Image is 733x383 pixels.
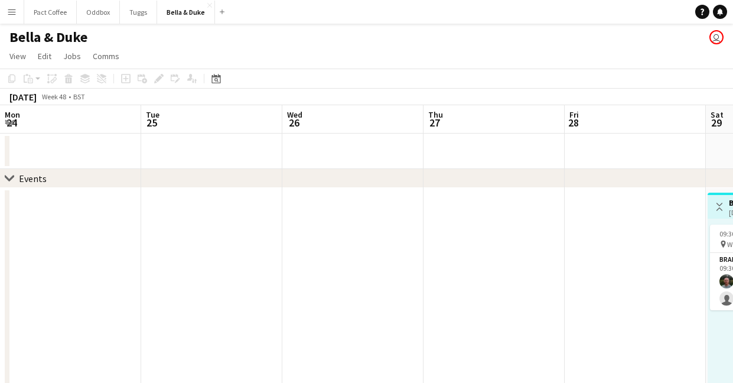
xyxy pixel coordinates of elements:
button: Tuggs [120,1,157,24]
span: 28 [568,116,579,129]
span: Week 48 [39,92,69,101]
span: Wed [287,109,302,120]
span: Jobs [63,51,81,61]
a: Edit [33,48,56,64]
span: Edit [38,51,51,61]
span: Tue [146,109,159,120]
a: Comms [88,48,124,64]
button: Oddbox [77,1,120,24]
a: View [5,48,31,64]
span: 26 [285,116,302,129]
button: Pact Coffee [24,1,77,24]
span: View [9,51,26,61]
div: BST [73,92,85,101]
h1: Bella & Duke [9,28,87,46]
div: Events [19,173,47,184]
div: [DATE] [9,91,37,103]
span: 27 [426,116,443,129]
span: Sat [711,109,724,120]
a: Jobs [58,48,86,64]
span: Thu [428,109,443,120]
span: Mon [5,109,20,120]
span: 25 [144,116,159,129]
button: Bella & Duke [157,1,215,24]
span: 24 [3,116,20,129]
span: Comms [93,51,119,61]
app-user-avatar: Chubby Bear [709,30,724,44]
span: 29 [709,116,724,129]
span: Fri [569,109,579,120]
